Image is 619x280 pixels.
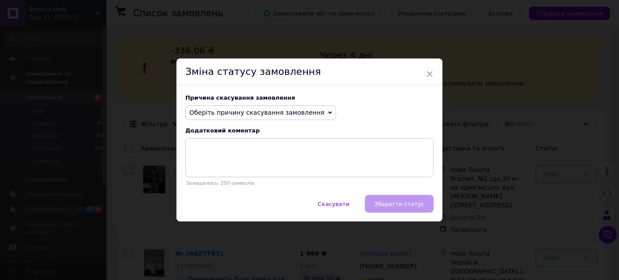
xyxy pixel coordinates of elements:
span: × [426,66,434,82]
div: Зміна статусу замовлення [176,58,443,86]
div: Додатковий коментар [185,127,434,134]
p: Залишилось: 250 символів [185,180,434,186]
span: Оберіть причину скасування замовлення [189,109,325,116]
div: Причина скасування замовлення [185,94,434,101]
button: Скасувати [309,195,359,213]
span: Скасувати [318,201,349,207]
